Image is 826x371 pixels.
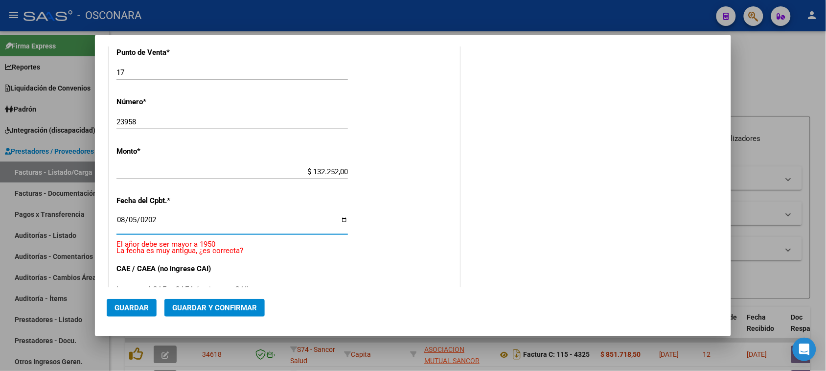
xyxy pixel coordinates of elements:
[116,146,217,157] p: Monto
[116,195,217,207] p: Fecha del Cpbt.
[164,299,265,317] button: Guardar y Confirmar
[172,303,257,312] span: Guardar y Confirmar
[116,245,452,256] p: La fecha es muy antigua, ¿es correcta?
[116,96,217,108] p: Número
[116,47,217,58] p: Punto de Venta
[116,239,452,250] p: El añor debe ser mayor a 1950
[116,263,217,275] p: CAE / CAEA (no ingrese CAI)
[107,299,157,317] button: Guardar
[793,338,816,361] div: Open Intercom Messenger
[115,303,149,312] span: Guardar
